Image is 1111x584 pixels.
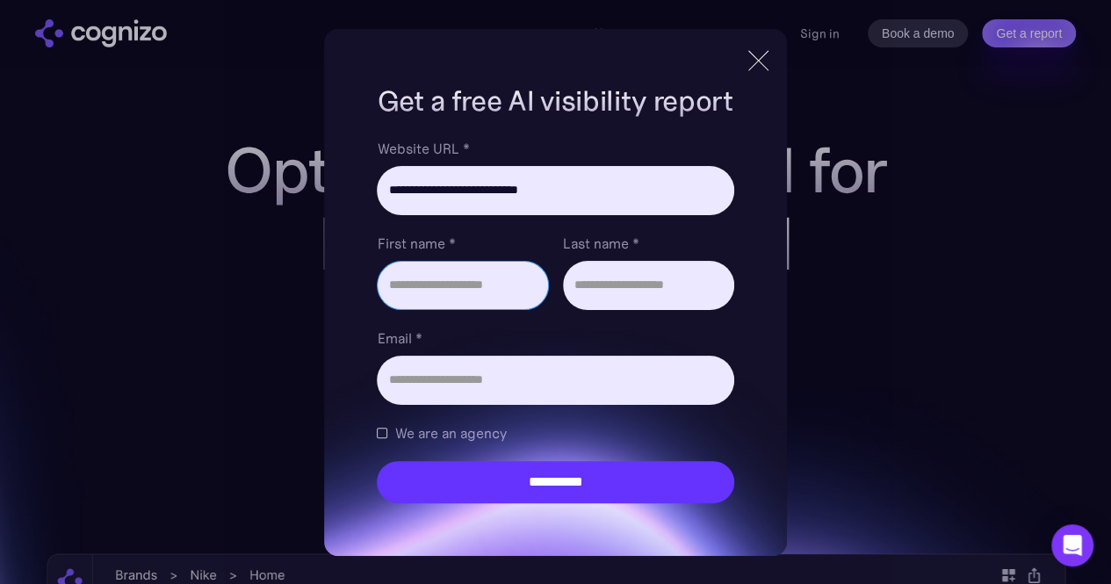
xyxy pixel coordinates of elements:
[394,422,506,443] span: We are an agency
[377,138,733,503] form: Brand Report Form
[377,233,548,254] label: First name *
[377,328,733,349] label: Email *
[377,82,733,120] h1: Get a free AI visibility report
[1051,524,1093,566] div: Open Intercom Messenger
[563,233,734,254] label: Last name *
[377,138,733,159] label: Website URL *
